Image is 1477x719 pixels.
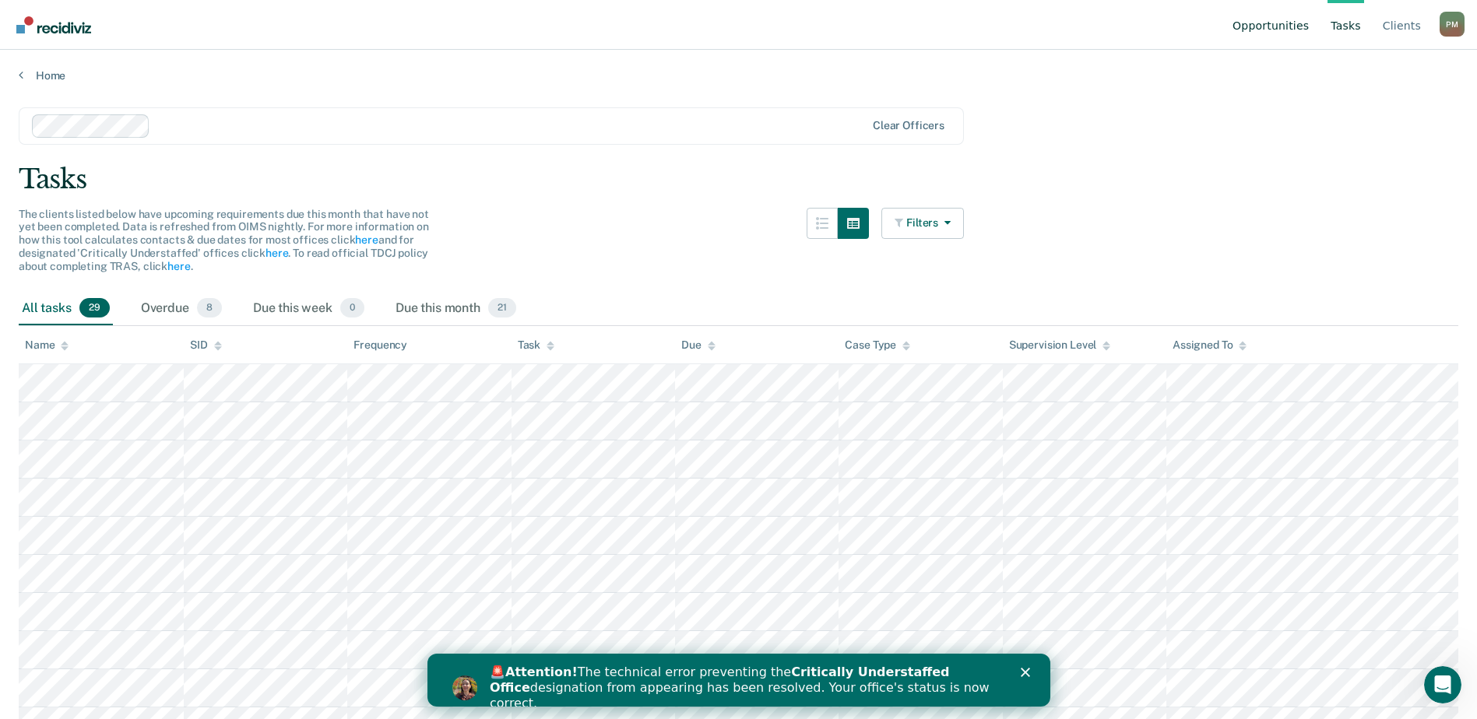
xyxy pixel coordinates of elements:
span: 8 [197,298,222,318]
b: Attention! [78,11,150,26]
div: Close [593,14,609,23]
div: Assigned To [1173,338,1247,352]
a: here [266,247,288,259]
div: All tasks29 [19,292,113,326]
iframe: Intercom live chat banner [427,654,1050,707]
div: Frequency [353,338,407,352]
span: 21 [488,298,516,318]
span: 0 [340,298,364,318]
div: Case Type [845,338,910,352]
b: Critically Understaffed Office [62,11,522,41]
div: Supervision Level [1009,338,1111,352]
img: Recidiviz [16,16,91,33]
button: Profile dropdown button [1440,12,1465,37]
div: Tasks [19,163,1458,195]
iframe: Intercom live chat [1424,666,1461,703]
div: P M [1440,12,1465,37]
button: Filters [881,208,964,239]
a: here [355,233,378,246]
div: Clear officers [873,119,944,132]
div: Task [518,338,554,352]
div: 🚨 The technical error preventing the designation from appearing has been resolved. Your office's ... [62,11,573,58]
span: The clients listed below have upcoming requirements due this month that have not yet been complet... [19,208,429,272]
div: Overdue8 [138,292,225,326]
a: Home [19,68,1458,82]
div: Due [681,338,716,352]
div: Name [25,338,69,352]
div: SID [190,338,222,352]
span: 29 [79,298,110,318]
div: Due this week0 [250,292,367,326]
div: Due this month21 [392,292,519,326]
a: here [167,260,190,272]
